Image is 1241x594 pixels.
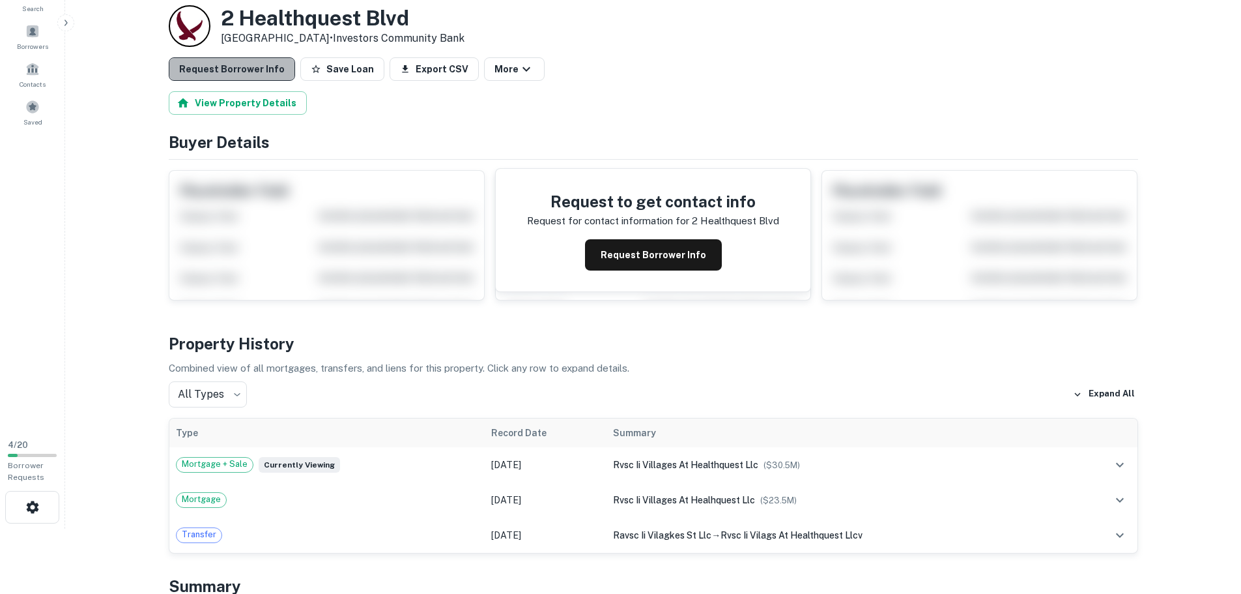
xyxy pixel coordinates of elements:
[177,493,226,506] span: Mortgage
[692,213,779,229] p: 2 healthquest blvd
[1176,490,1241,552] iframe: Chat Widget
[4,57,61,92] a: Contacts
[760,496,797,505] span: ($ 23.5M )
[485,447,606,483] td: [DATE]
[300,57,384,81] button: Save Loan
[485,518,606,553] td: [DATE]
[585,239,722,271] button: Request Borrower Info
[485,483,606,518] td: [DATE]
[333,32,464,44] a: Investors Community Bank
[169,57,295,81] button: Request Borrower Info
[606,419,1074,447] th: Summary
[1109,454,1131,476] button: expand row
[613,528,1068,542] div: →
[527,190,779,213] h4: Request to get contact info
[169,381,247,408] div: All Types
[259,457,340,473] span: Currently viewing
[20,79,46,89] span: Contacts
[177,458,253,471] span: Mortgage + Sale
[1109,489,1131,511] button: expand row
[613,530,711,541] span: ravsc ii vilagkes st llc
[484,57,545,81] button: More
[4,19,61,54] a: Borrowers
[613,460,758,470] span: rvsc ii villages at healthquest llc
[221,6,464,31] h3: 2 Healthquest Blvd
[169,332,1138,355] h4: Property History
[390,57,479,81] button: Export CSV
[169,361,1138,376] p: Combined view of all mortgages, transfers, and liens for this property. Click any row to expand d...
[177,528,221,541] span: Transfer
[8,461,44,482] span: Borrower Requests
[169,419,485,447] th: Type
[613,495,755,505] span: rvsc ii villages at healhquest llc
[169,91,307,115] button: View Property Details
[485,419,606,447] th: Record Date
[169,130,1138,154] h4: Buyer Details
[22,3,44,14] span: Search
[17,41,48,52] span: Borrowers
[1109,524,1131,546] button: expand row
[221,31,464,46] p: [GEOGRAPHIC_DATA] •
[720,530,863,541] span: rvsc ii vilags at healthquest llcv
[23,117,42,127] span: Saved
[527,213,689,229] p: Request for contact information for
[763,460,800,470] span: ($ 30.5M )
[1070,385,1138,404] button: Expand All
[4,95,61,130] a: Saved
[8,440,28,450] span: 4 / 20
